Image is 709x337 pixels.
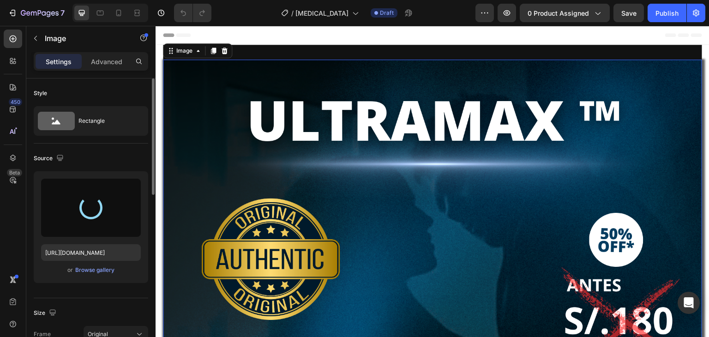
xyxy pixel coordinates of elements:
[7,169,22,176] div: Beta
[34,152,66,165] div: Source
[621,9,637,17] span: Save
[34,307,58,319] div: Size
[678,292,700,314] div: Open Intercom Messenger
[291,8,294,18] span: /
[45,33,123,44] p: Image
[655,8,679,18] div: Publish
[60,7,65,18] p: 7
[648,4,686,22] button: Publish
[34,89,47,97] div: Style
[91,57,122,66] p: Advanced
[613,4,644,22] button: Save
[295,8,348,18] span: [MEDICAL_DATA]
[67,265,73,276] span: or
[75,265,115,275] button: Browse gallery
[41,244,141,261] input: https://example.com/image.jpg
[380,9,394,17] span: Draft
[9,98,22,106] div: 450
[156,26,709,337] iframe: Design area
[4,4,69,22] button: 7
[528,8,589,18] span: 0 product assigned
[174,4,211,22] div: Undo/Redo
[75,266,114,274] div: Browse gallery
[78,110,135,132] div: Rectangle
[520,4,610,22] button: 0 product assigned
[46,57,72,66] p: Settings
